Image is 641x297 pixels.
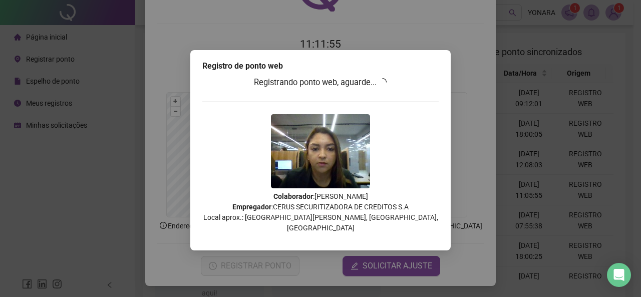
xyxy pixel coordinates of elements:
[232,203,271,211] strong: Empregador
[273,192,313,200] strong: Colaborador
[378,77,388,88] span: loading
[271,114,370,188] img: 2Q==
[607,263,631,287] div: Open Intercom Messenger
[202,76,439,89] h3: Registrando ponto web, aguarde...
[202,60,439,72] div: Registro de ponto web
[202,191,439,233] p: : [PERSON_NAME] : CERUS SECURITIZADORA DE CREDITOS S.A Local aprox.: [GEOGRAPHIC_DATA][PERSON_NAM...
